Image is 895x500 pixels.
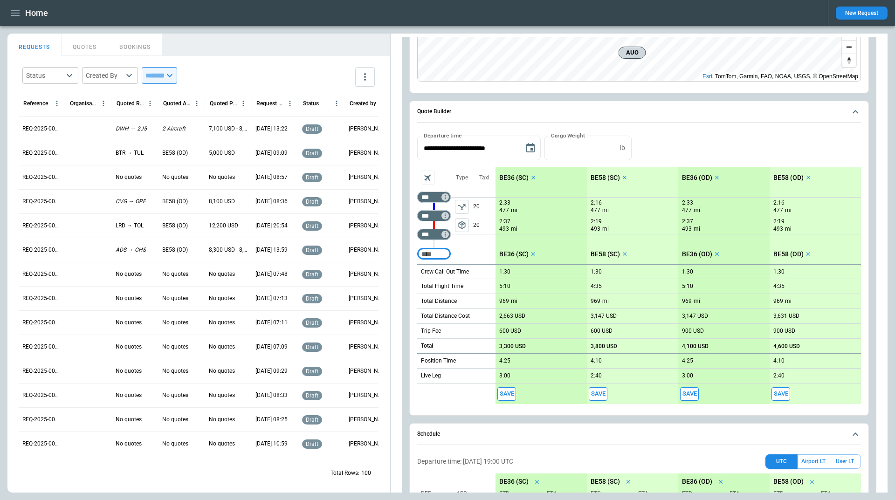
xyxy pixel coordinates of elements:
[255,295,288,302] p: 09/25/2025 07:13
[773,478,804,486] p: BE58 (OD)
[551,131,585,139] label: Cargo Weight
[499,328,521,335] p: 600 USD
[785,225,792,233] p: mi
[499,174,529,182] p: BE36 (SC)
[499,357,510,364] p: 4:25
[304,320,320,326] span: draft
[256,100,284,107] div: Request Created At (UTC-05:00)
[682,343,709,350] p: 4,100 USD
[349,270,388,278] p: Cady Howell
[86,71,123,80] div: Created By
[116,125,147,133] p: DWH → 2J5
[330,469,359,477] p: Total Rows:
[455,200,469,214] button: left aligned
[162,198,188,205] p: BE58 (OD)
[304,271,320,278] span: draft
[620,144,625,152] p: lb
[773,372,785,379] p: 2:40
[116,173,142,181] p: No quotes
[543,490,583,498] p: ETA
[255,149,288,157] p: 09/26/2025 09:09
[304,441,320,447] span: draft
[497,387,516,401] button: Save
[255,246,288,254] p: 09/25/2025 13:59
[349,198,388,205] p: Cady Howell
[25,7,48,19] h1: Home
[162,343,188,351] p: No quotes
[350,100,376,107] div: Created by
[162,270,188,278] p: No quotes
[773,206,783,214] p: 477
[602,206,609,214] p: mi
[680,387,699,401] button: Save
[682,250,712,258] p: BE36 (OD)
[22,198,62,205] p: REQ-2025-000312
[255,343,288,351] p: 09/25/2025 07:09
[97,97,110,110] button: Organisation column menu
[680,387,699,401] span: Save this aircraft quote and copy details to clipboard
[773,343,800,350] p: 4,600 USD
[591,206,600,214] p: 477
[511,297,517,305] p: mi
[22,125,62,133] p: REQ-2025-000315
[62,34,108,56] button: QUOTES
[255,367,288,375] p: 09/24/2025 09:29
[682,199,693,206] p: 2:33
[255,391,288,399] p: 09/24/2025 08:33
[209,343,235,351] p: No quotes
[117,100,144,107] div: Quoted Route
[304,126,320,132] span: draft
[237,97,249,110] button: Quoted Price column menu
[22,270,62,278] p: REQ-2025-000309
[682,298,692,305] p: 969
[22,149,62,157] p: REQ-2025-000314
[349,125,388,133] p: Ben Gundermann
[116,246,146,254] p: ADS → CHS
[116,198,146,205] p: CVG → OPF
[209,391,235,399] p: No quotes
[22,222,62,230] p: REQ-2025-000311
[499,313,525,320] p: 2,663 USD
[499,268,510,275] p: 1:30
[26,71,63,80] div: Status
[589,387,607,401] button: Save
[209,367,235,375] p: No quotes
[682,218,693,225] p: 2:37
[255,416,288,424] p: 09/24/2025 08:25
[162,391,188,399] p: No quotes
[421,490,454,498] p: Dep
[421,312,470,320] p: Total Distance Cost
[349,391,388,399] p: Cady Howell
[209,270,235,278] p: No quotes
[798,454,829,469] button: Airport LT
[421,372,441,380] p: Live Leg
[682,268,693,275] p: 1:30
[499,250,529,258] p: BE36 (SC)
[499,298,509,305] p: 969
[455,218,469,232] button: left aligned
[499,206,509,214] p: 477
[209,319,235,327] p: No quotes
[591,174,620,182] p: BE58 (SC)
[499,218,510,225] p: 2:37
[349,246,388,254] p: Cady Howell
[209,173,235,181] p: No quotes
[421,282,463,290] p: Total Flight Time
[349,367,388,375] p: Cady Howell
[116,343,142,351] p: No quotes
[499,490,539,498] p: ETD
[773,199,785,206] p: 2:16
[602,297,609,305] p: mi
[456,174,468,182] p: Type
[521,139,540,158] button: Choose date, selected date is Sep 30, 2025
[589,387,607,401] span: Save this aircraft quote and copy details to clipboard
[349,440,388,448] p: Cady Howell
[773,328,795,335] p: 900 USD
[70,100,97,107] div: Organisation
[209,125,248,133] p: 7,100 USD - 8,100 USD
[496,167,861,404] div: scrollable content
[116,391,142,399] p: No quotes
[497,387,516,401] span: Save this aircraft quote and copy details to clipboard
[163,100,191,107] div: Quoted Aircraft
[773,283,785,290] p: 4:35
